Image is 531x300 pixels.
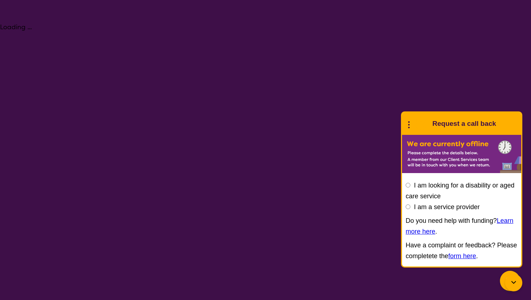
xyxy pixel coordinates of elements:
[414,116,428,131] img: Karista
[500,271,520,291] button: Channel Menu
[406,182,514,200] label: I am looking for a disability or aged care service
[406,240,518,261] p: Have a complaint or feedback? Please completete the .
[406,215,518,237] p: Do you need help with funding? .
[402,135,521,173] img: Karista offline chat form to request call back
[448,252,476,260] a: form here
[432,118,496,129] h1: Request a call back
[414,203,480,211] label: I am a service provider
